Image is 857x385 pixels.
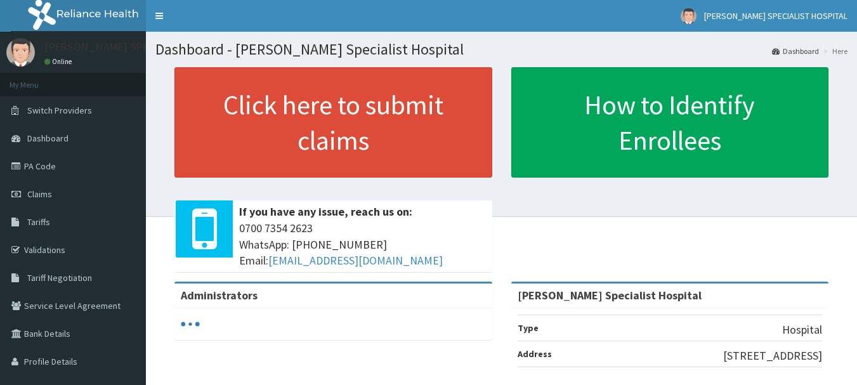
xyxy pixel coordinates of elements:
a: Online [44,57,75,66]
b: Administrators [181,288,258,303]
h1: Dashboard - [PERSON_NAME] Specialist Hospital [155,41,847,58]
span: 0700 7354 2623 WhatsApp: [PHONE_NUMBER] Email: [239,220,486,269]
p: Hospital [782,322,822,338]
p: [STREET_ADDRESS] [723,348,822,364]
span: Dashboard [27,133,69,144]
b: If you have any issue, reach us on: [239,204,412,219]
a: [EMAIL_ADDRESS][DOMAIN_NAME] [268,253,443,268]
a: How to Identify Enrollees [511,67,829,178]
strong: [PERSON_NAME] Specialist Hospital [518,288,702,303]
img: User Image [6,38,35,67]
a: Dashboard [772,46,819,56]
span: Switch Providers [27,105,92,116]
li: Here [820,46,847,56]
img: User Image [681,8,697,24]
span: Tariffs [27,216,50,228]
span: Tariff Negotiation [27,272,92,284]
p: [PERSON_NAME] SPECIALIST HOSPITAL [44,41,239,53]
svg: audio-loading [181,315,200,334]
b: Address [518,348,552,360]
span: Claims [27,188,52,200]
b: Type [518,322,539,334]
a: Click here to submit claims [174,67,492,178]
span: [PERSON_NAME] SPECIALIST HOSPITAL [704,10,847,22]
